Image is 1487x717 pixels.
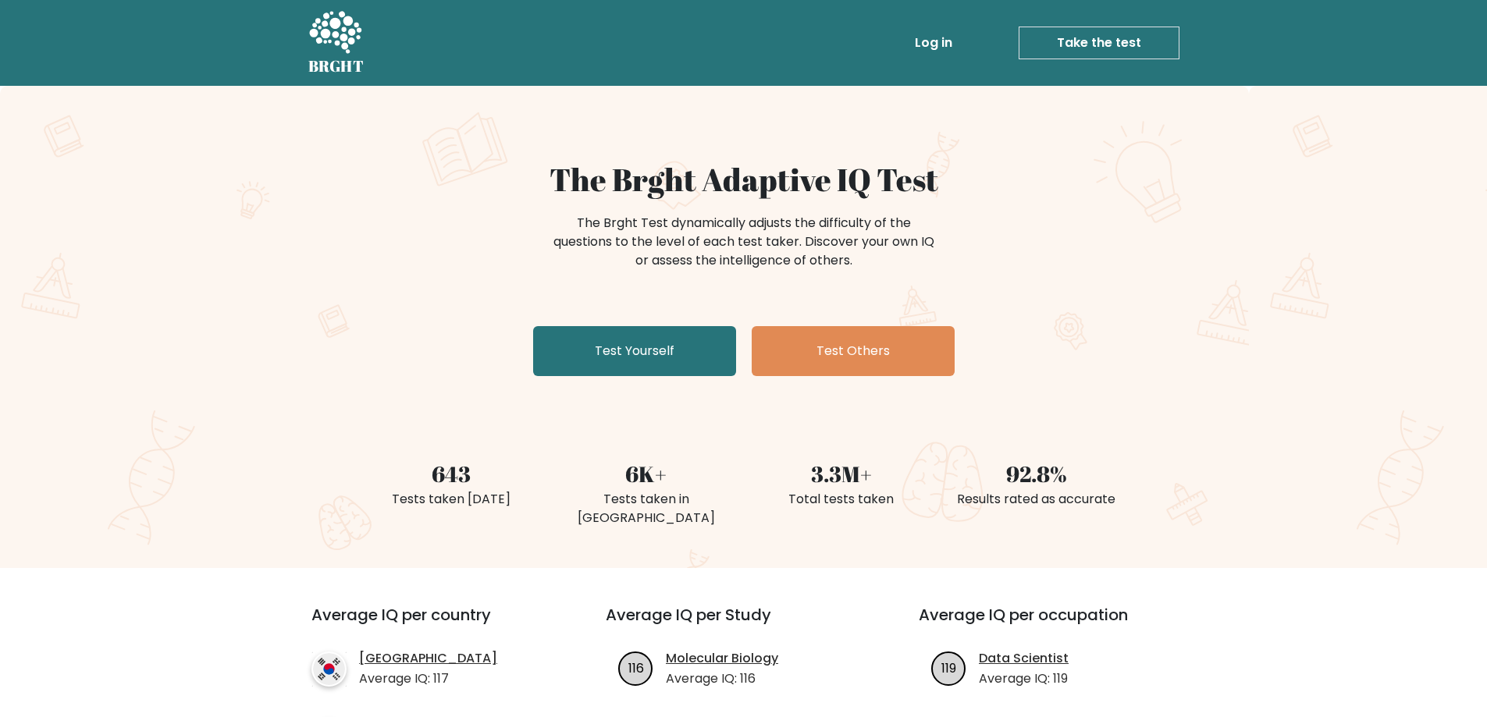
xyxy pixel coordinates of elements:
h3: Average IQ per Study [606,605,881,643]
div: Tests taken [DATE] [363,490,539,509]
a: Test Yourself [533,326,736,376]
div: Total tests taken [753,490,930,509]
div: Results rated as accurate [948,490,1125,509]
a: Take the test [1019,27,1179,59]
h3: Average IQ per occupation [919,605,1194,643]
div: 92.8% [948,457,1125,490]
h5: BRGHT [308,57,365,76]
p: Average IQ: 119 [979,669,1069,688]
p: Average IQ: 117 [359,669,497,688]
text: 119 [941,658,956,676]
a: BRGHT [308,6,365,80]
div: 6K+ [558,457,735,490]
img: country [311,651,347,687]
h3: Average IQ per country [311,605,550,643]
p: Average IQ: 116 [666,669,778,688]
text: 116 [628,658,644,676]
div: The Brght Test dynamically adjusts the difficulty of the questions to the level of each test take... [549,214,939,270]
a: Molecular Biology [666,649,778,668]
div: Tests taken in [GEOGRAPHIC_DATA] [558,490,735,527]
a: Test Others [752,326,955,376]
a: [GEOGRAPHIC_DATA] [359,649,497,668]
a: Log in [909,27,959,59]
h1: The Brght Adaptive IQ Test [363,161,1125,198]
a: Data Scientist [979,649,1069,668]
div: 643 [363,457,539,490]
div: 3.3M+ [753,457,930,490]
